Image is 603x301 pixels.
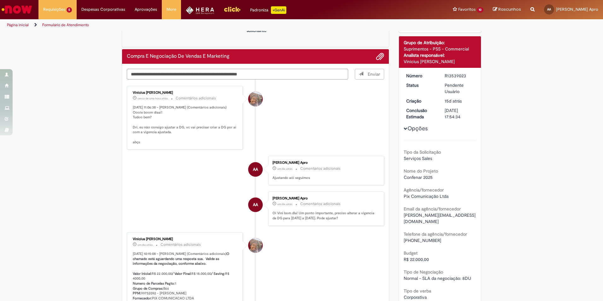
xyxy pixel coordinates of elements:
b: Agência/fornecedor [404,187,444,193]
dt: Status [401,82,440,88]
div: [PERSON_NAME] Apro [272,161,378,165]
dt: Criação [401,98,440,104]
b: Tipo da Solicitação [404,149,441,155]
span: Aprovações [135,6,157,13]
span: um dia atrás [277,202,292,206]
span: Favoritos [458,6,476,13]
time: 29/09/2025 10:15:08 [138,243,153,247]
ul: Trilhas de página [5,19,397,31]
div: Analista responsável: [404,52,477,58]
dt: Número [401,73,440,79]
time: 29/09/2025 10:26:39 [277,202,292,206]
b: Fornecedor: [133,296,152,301]
h2: Compra E Negociação De Vendas E Marketing Histórico de tíquete [127,54,230,59]
span: 15d atrás [445,98,462,104]
p: +GenAi [271,6,286,14]
span: [PERSON_NAME][EMAIL_ADDRESS][DOMAIN_NAME] [404,212,476,224]
span: R$ 22.000,00 [404,257,429,262]
button: Adicionar anexos [376,52,384,61]
span: AA [253,197,258,212]
img: click_logo_yellow_360x200.png [224,4,241,14]
span: Despesas Corporativas [81,6,125,13]
span: AA [253,162,258,177]
b: Tipo de Negociação [404,269,443,275]
b: Nome do Projeto [404,168,438,174]
span: Rascunhos [498,6,521,12]
textarea: Digite sua mensagem aqui... [127,69,348,80]
a: Página inicial [7,22,29,27]
span: More [167,6,176,13]
div: Adriana Da Silva Apro [248,162,263,177]
b: Numero de Parcelas Pagto: [133,281,175,286]
small: Comentários adicionais [300,166,341,171]
b: Budget [404,250,418,256]
div: Vinicius Rafael De Souza [248,238,263,253]
a: Rascunhos [493,7,521,13]
span: [PERSON_NAME] Apro [556,7,598,12]
span: Corporativa [404,294,427,300]
div: Adriana Da Silva Apro [248,198,263,212]
time: 29/09/2025 10:26:53 [277,167,292,171]
span: Serviços Sales [404,156,432,161]
img: ServiceNow [1,3,33,16]
small: Comentários adicionais [176,96,216,101]
div: Grupo de Atribuição: [404,39,477,46]
span: 5 [67,7,72,13]
span: 10 [477,7,483,13]
div: Vinicius [PERSON_NAME] [404,58,477,65]
b: Tipo de verba [404,288,431,294]
span: Requisições [43,6,65,13]
div: Vinicius Rafael De Souza [248,92,263,106]
dt: Conclusão Estimada [401,107,440,120]
span: um dia atrás [277,167,292,171]
span: Confenar 2025 [404,174,433,180]
b: O chamado está aguardando uma resposta sua. Valide as informações da negociação, conforme abaixo.... [133,251,230,276]
small: Comentários adicionais [161,242,201,247]
span: [PHONE_NUMBER] [404,238,441,243]
span: cerca de uma hora atrás [138,97,168,100]
div: 16/09/2025 11:14:18 [445,98,474,104]
div: [PERSON_NAME] Apro [272,197,378,200]
div: [DATE] 17:54:34 [445,107,474,120]
img: HeraLogo.png [186,6,214,14]
div: Pendente Usuário [445,82,474,95]
div: Vinicius [PERSON_NAME] [133,91,238,95]
b: Telefone da agência/fornecedor [404,231,467,237]
div: Suprimentos - PSS - Commercial [404,46,477,52]
b: Email da agência/fornecedor [404,206,461,212]
time: 16/09/2025 11:14:18 [445,98,462,104]
b: Grupo de Compras: [133,286,163,291]
b: PPM: [133,291,141,296]
span: um dia atrás [138,243,153,247]
time: 30/09/2025 11:06:38 [138,97,168,100]
p: Oi Vini bom dIa! Um ponto importante, preciso alterar a vigencia da DG para [DATE] a [DATE]. Pode... [272,211,378,221]
div: Vinicius [PERSON_NAME] [133,237,238,241]
span: Pix Comunicação Ltda [404,193,448,199]
div: Padroniza [250,6,286,14]
div: R13539023 [445,73,474,79]
span: AA [547,7,551,11]
b: / Valor Final: [172,271,191,276]
span: Normal - SLA da negociação: 8DU [404,275,471,281]
p: Ajustando aói seguimos [272,175,378,180]
a: Formulário de Atendimento [42,22,89,27]
b: / Saving: [211,271,225,276]
small: Comentários adicionais [300,201,341,207]
p: [DATE] 11:06:38 - [PERSON_NAME] (Comentários adicionais) Oooie boom diaa!! Tudoo bem? Dri, eu não... [133,105,238,145]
